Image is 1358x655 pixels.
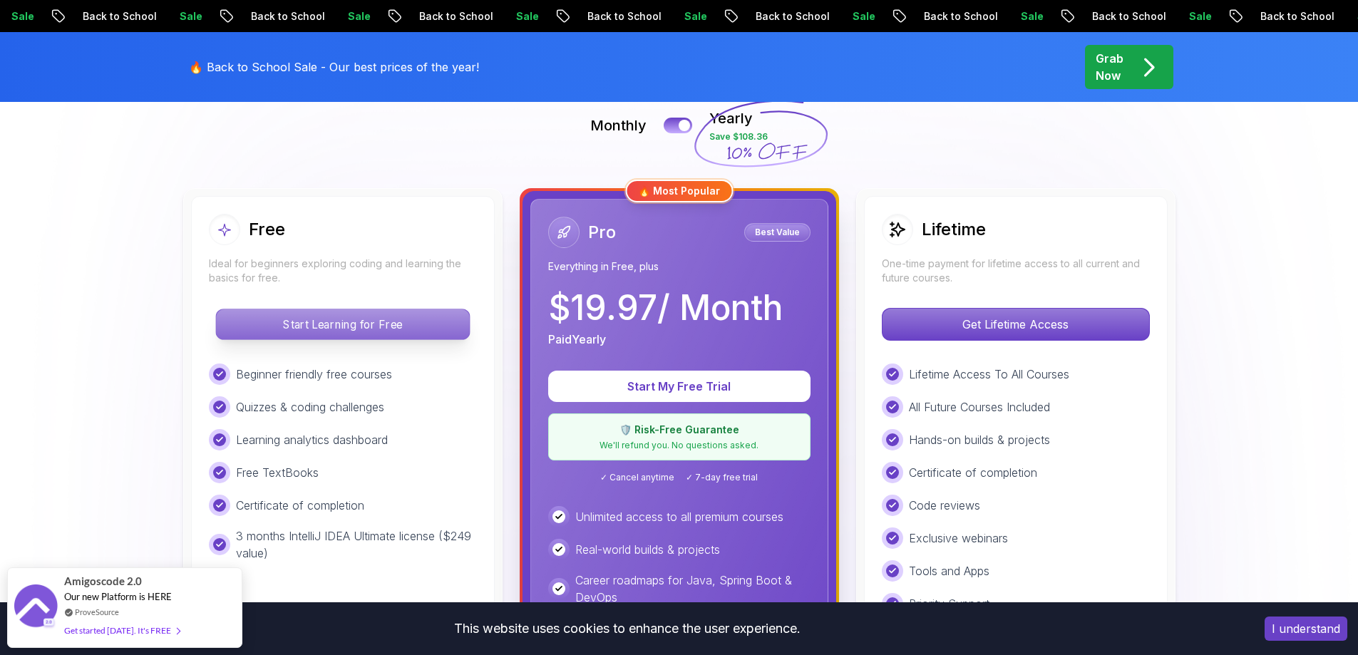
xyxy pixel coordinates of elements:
[575,541,720,558] p: Real-world builds & projects
[909,398,1050,416] p: All Future Courses Included
[882,317,1150,331] a: Get Lifetime Access
[575,508,783,525] p: Unlimited access to all premium courses
[1096,50,1123,84] p: Grab Now
[282,9,379,24] p: Back to School
[715,9,761,24] p: Sale
[746,225,808,239] p: Best Value
[909,431,1050,448] p: Hands-on builds & projects
[64,622,180,639] div: Get started [DATE]. It's FREE
[909,497,980,514] p: Code reviews
[216,309,469,339] p: Start Learning for Free
[548,371,811,402] button: Start My Free Trial
[1051,9,1097,24] p: Sale
[209,257,477,285] p: Ideal for beginners exploring coding and learning the basics for free.
[14,584,57,631] img: provesource social proof notification image
[922,218,986,241] h2: Lifetime
[75,606,119,618] a: ProveSource
[249,218,285,241] h2: Free
[236,398,384,416] p: Quizzes & coding challenges
[590,115,647,135] p: Monthly
[883,309,1149,340] p: Get Lifetime Access
[909,464,1037,481] p: Certificate of completion
[909,562,989,579] p: Tools and Apps
[236,497,364,514] p: Certificate of completion
[547,9,592,24] p: Sale
[450,9,547,24] p: Back to School
[557,440,801,451] p: We'll refund you. No questions asked.
[64,573,142,589] span: Amigoscode 2.0
[618,9,715,24] p: Back to School
[379,9,424,24] p: Sale
[882,257,1150,285] p: One-time payment for lifetime access to all current and future courses.
[210,9,256,24] p: Sale
[686,472,758,483] span: ✓ 7-day free trial
[215,309,470,340] button: Start Learning for Free
[236,464,319,481] p: Free TextBooks
[64,591,172,602] span: Our new Platform is HERE
[209,317,477,331] a: Start Learning for Free
[557,423,801,437] p: 🛡️ Risk-Free Guarantee
[883,9,929,24] p: Sale
[548,379,811,393] a: Start My Free Trial
[1123,9,1220,24] p: Back to School
[236,366,392,383] p: Beginner friendly free courses
[955,9,1051,24] p: Back to School
[1220,9,1265,24] p: Sale
[548,291,783,325] p: $ 19.97 / Month
[236,527,477,562] p: 3 months IntelliJ IDEA Ultimate license ($249 value)
[236,431,388,448] p: Learning analytics dashboard
[42,9,88,24] p: Sale
[575,572,811,606] p: Career roadmaps for Java, Spring Boot & DevOps
[11,613,1243,644] div: This website uses cookies to enhance the user experience.
[909,530,1008,547] p: Exclusive webinars
[882,308,1150,341] button: Get Lifetime Access
[600,472,674,483] span: ✓ Cancel anytime
[588,221,616,244] h2: Pro
[548,259,811,274] p: Everything in Free, plus
[113,9,210,24] p: Back to School
[548,331,606,348] p: Paid Yearly
[909,595,989,612] p: Priority Support
[565,378,793,395] p: Start My Free Trial
[1265,617,1347,641] button: Accept cookies
[786,9,883,24] p: Back to School
[909,366,1069,383] p: Lifetime Access To All Courses
[189,58,479,76] p: 🔥 Back to School Sale - Our best prices of the year!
